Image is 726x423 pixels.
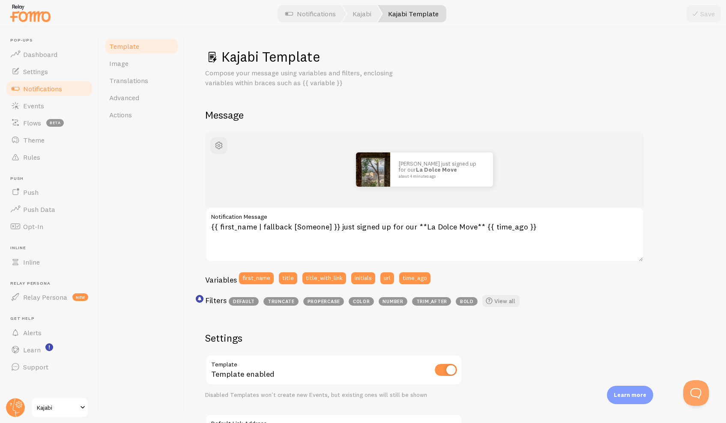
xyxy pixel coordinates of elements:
[205,68,411,88] p: Compose your message using variables and filters, enclosing variables within braces such as {{ va...
[5,201,93,218] a: Push Data
[303,297,344,306] span: propercase
[104,72,179,89] a: Translations
[23,328,42,337] span: Alerts
[10,38,93,43] span: Pop-ups
[5,149,93,166] a: Rules
[229,297,259,306] span: default
[23,101,44,110] span: Events
[23,346,41,354] span: Learn
[109,42,139,51] span: Template
[23,293,67,301] span: Relay Persona
[614,391,646,399] p: Learn more
[5,80,93,97] a: Notifications
[23,50,57,59] span: Dashboard
[205,207,644,222] label: Notification Message
[5,184,93,201] a: Push
[416,166,457,173] strong: La Dolce Move
[349,297,374,306] span: color
[10,245,93,251] span: Inline
[72,293,88,301] span: new
[380,272,394,284] button: url
[5,63,93,80] a: Settings
[9,2,52,24] img: fomo-relay-logo-orange.svg
[456,297,478,306] span: bold
[5,97,93,114] a: Events
[37,402,78,413] span: Kajabi
[104,55,179,72] a: Image
[109,110,132,119] span: Actions
[5,114,93,131] a: Flows beta
[10,281,93,286] span: Relay Persona
[302,272,346,284] button: title_with_link
[351,272,375,284] button: initials
[205,48,705,66] h1: Kajabi Template
[205,275,237,285] h3: Variables
[205,355,462,386] div: Template enabled
[239,272,274,284] button: first_name
[5,324,93,341] a: Alerts
[196,295,203,303] svg: <p>Use filters like | propercase to change CITY to City in your templates</p>
[205,331,462,345] h2: Settings
[5,253,93,271] a: Inline
[23,188,39,197] span: Push
[10,316,93,322] span: Get Help
[205,391,462,399] div: Disabled Templates won't create new Events, but existing ones will still be shown
[356,152,390,187] img: Fomo
[23,119,41,127] span: Flows
[379,297,407,306] span: number
[23,153,40,161] span: Rules
[109,59,128,68] span: Image
[5,341,93,358] a: Learn
[683,380,709,406] iframe: Help Scout Beacon - Open
[205,295,227,305] h3: Filters
[399,161,484,178] p: [PERSON_NAME] just signed up for our
[607,386,653,404] div: Learn more
[109,93,139,102] span: Advanced
[5,46,93,63] a: Dashboard
[10,176,93,182] span: Push
[31,397,89,418] a: Kajabi
[109,76,148,85] span: Translations
[46,119,64,127] span: beta
[412,297,451,306] span: trim_after
[23,67,48,76] span: Settings
[104,106,179,123] a: Actions
[104,89,179,106] a: Advanced
[263,297,299,306] span: truncate
[5,218,93,235] a: Opt-In
[5,289,93,306] a: Relay Persona new
[45,343,53,351] svg: <p>Watch New Feature Tutorials!</p>
[279,272,297,284] button: title
[399,272,430,284] button: time_ago
[399,174,482,179] small: about 4 minutes ago
[482,295,520,307] a: View all
[23,258,40,266] span: Inline
[23,84,62,93] span: Notifications
[23,222,43,231] span: Opt-In
[5,358,93,375] a: Support
[23,363,48,371] span: Support
[23,136,45,144] span: Theme
[23,205,55,214] span: Push Data
[5,131,93,149] a: Theme
[104,38,179,55] a: Template
[205,108,705,122] h2: Message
